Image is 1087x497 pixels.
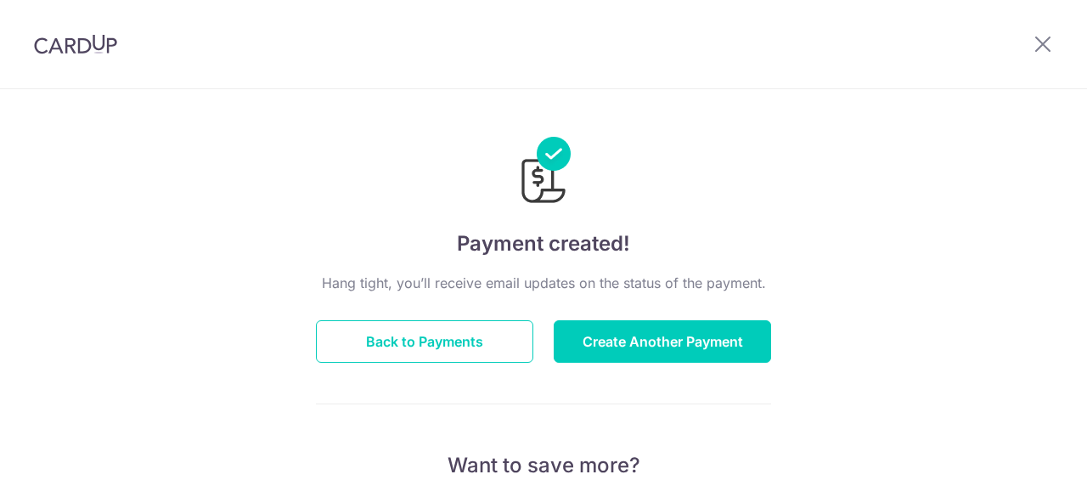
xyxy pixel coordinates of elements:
[316,229,771,259] h4: Payment created!
[34,34,117,54] img: CardUp
[316,452,771,479] p: Want to save more?
[554,320,771,363] button: Create Another Payment
[978,446,1070,489] iframe: Opens a widget where you can find more information
[316,320,533,363] button: Back to Payments
[316,273,771,293] p: Hang tight, you’ll receive email updates on the status of the payment.
[516,137,571,208] img: Payments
